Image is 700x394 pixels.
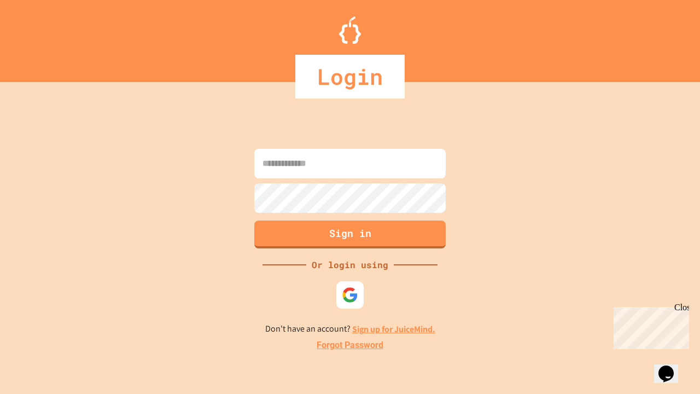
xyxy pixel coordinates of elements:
iframe: chat widget [654,350,689,383]
a: Sign up for JuiceMind. [352,323,435,335]
div: Or login using [306,258,394,271]
button: Sign in [254,221,446,248]
div: Login [295,55,405,99]
img: Logo.svg [339,16,361,44]
p: Don't have an account? [265,322,435,336]
iframe: chat widget [609,303,689,349]
img: google-icon.svg [342,287,358,303]
a: Forgot Password [317,339,383,352]
div: Chat with us now!Close [4,4,75,69]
